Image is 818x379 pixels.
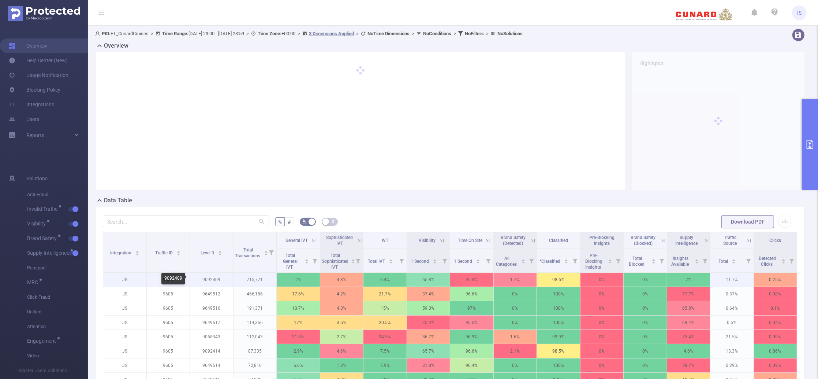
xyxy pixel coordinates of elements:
[407,287,450,301] p: 37.4%
[732,261,736,263] i: icon: caret-down
[104,196,132,205] h2: Data Table
[667,287,710,301] p: 77.7%
[320,330,363,344] p: 2.7%
[710,301,754,315] p: 0.64%
[667,344,710,358] p: 4.6%
[440,249,450,272] i: Filter menu
[759,256,776,267] span: Detected Clicks
[95,31,102,36] i: icon: user
[27,338,59,343] span: Engagement
[419,238,436,243] span: Visibility
[721,215,774,228] button: Download PDF
[190,301,233,315] p: 9649516
[277,273,320,287] p: 2%
[564,258,568,262] div: Sort
[218,250,222,252] i: icon: caret-up
[564,258,568,260] i: icon: caret-up
[147,287,190,301] p: 9605
[608,258,612,260] i: icon: caret-up
[155,250,174,255] span: Traffic ID
[580,316,624,330] p: 0%
[177,253,181,255] i: icon: caret-down
[27,319,88,334] span: Attention
[103,301,146,315] p: JS
[407,316,450,330] p: 25.4%
[103,358,146,372] p: JS
[320,358,363,372] p: 1.3%
[320,316,363,330] p: 3.5%
[147,358,190,372] p: 9605
[363,344,407,358] p: 7.5%
[283,253,298,270] span: Total General IVT
[407,273,450,287] p: 65.8%
[580,330,624,344] p: 0%
[450,344,493,358] p: 96.6%
[549,238,568,243] span: Classified
[754,358,797,372] p: 0.09%
[9,68,68,82] a: Usage Notification
[190,330,233,344] p: 9068343
[494,358,537,372] p: 0%
[537,287,580,301] p: 100%
[695,258,699,262] div: Sort
[135,250,139,252] i: icon: caret-up
[754,273,797,287] p: 0.25%
[631,235,655,246] span: Brand Safety (Blocked)
[782,261,786,263] i: icon: caret-down
[363,273,407,287] p: 6.4%
[695,258,699,260] i: icon: caret-up
[624,273,667,287] p: 0%
[494,344,537,358] p: 2.1%
[149,31,156,36] span: >
[26,128,44,143] a: Reports
[320,344,363,358] p: 4.6%
[411,259,430,264] span: 1 Second
[9,53,68,68] a: Help Center (New)
[277,301,320,315] p: 10.7%
[368,259,386,264] span: Total IVT
[234,273,277,287] p: 715,771
[9,38,47,53] a: Overview
[103,330,146,344] p: JS
[651,258,656,262] div: Sort
[537,358,580,372] p: 100%
[234,301,277,315] p: 191,371
[302,219,307,224] i: icon: bg-colors
[407,344,450,358] p: 65.7%
[27,236,59,241] span: Brand Safety
[277,330,320,344] p: 31.8%
[494,273,537,287] p: 1.7%
[363,358,407,372] p: 7.9%
[580,287,624,301] p: 0%
[26,171,48,186] span: Solutions
[396,249,407,272] i: Filter menu
[235,247,262,258] span: Total Transactions
[277,316,320,330] p: 17%
[465,31,484,36] b: No Filters
[320,287,363,301] p: 4.2%
[264,250,268,254] div: Sort
[450,330,493,344] p: 96.9%
[667,316,710,330] p: 69.4%
[781,258,786,262] div: Sort
[326,235,353,246] span: Sophisticated IVT
[450,358,493,372] p: 96.4%
[234,330,277,344] p: 112,043
[351,261,355,263] i: icon: caret-down
[407,358,450,372] p: 31.8%
[497,31,523,36] b: No Solutions
[710,330,754,344] p: 21.5%
[624,316,667,330] p: 0%
[363,301,407,315] p: 15%
[190,344,233,358] p: 9092414
[363,287,407,301] p: 21.7%
[496,256,518,267] span: All Categories
[454,259,473,264] span: 1 Second
[450,301,493,315] p: 97%
[451,31,458,36] span: >
[458,238,482,243] span: Time On Site
[27,280,41,285] span: MRC
[147,316,190,330] p: 9605
[700,249,710,272] i: Filter menu
[484,31,491,36] span: >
